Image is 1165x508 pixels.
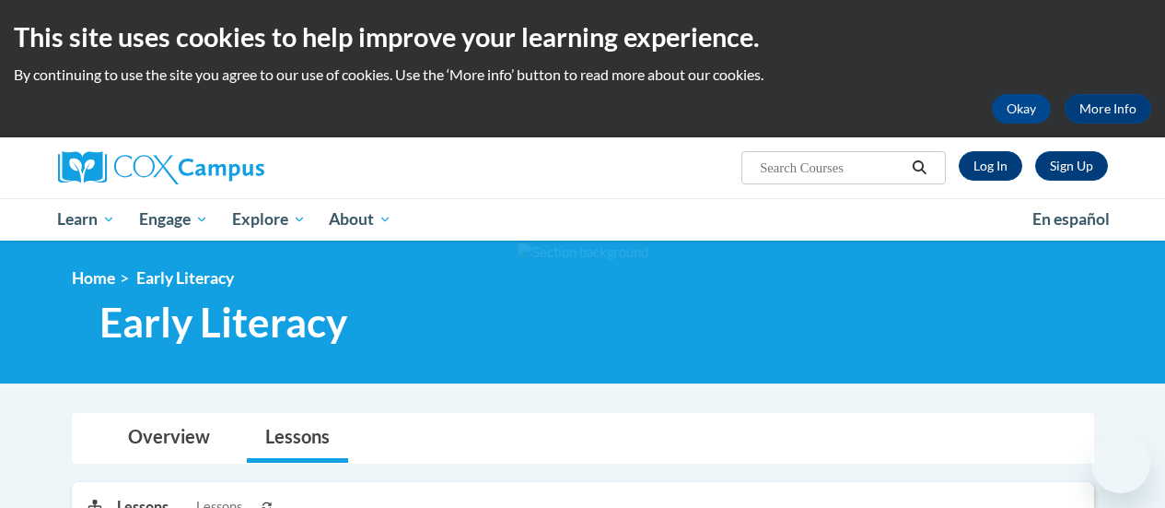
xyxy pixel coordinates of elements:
h2: This site uses cookies to help improve your learning experience. [14,18,1151,55]
span: Engage [139,208,208,230]
a: Engage [127,198,220,241]
p: By continuing to use the site you agree to our use of cookies. Use the ‘More info’ button to read... [14,65,1151,85]
a: Register [1035,151,1108,181]
a: Log In [959,151,1022,181]
span: Learn [57,208,115,230]
input: Search Courses [758,157,905,179]
span: Early Literacy [99,298,347,347]
span: Early Literacy [136,268,234,288]
a: En español [1020,200,1122,239]
span: About [329,208,391,230]
img: Cox Campus [58,151,264,184]
div: Main menu [44,198,1122,241]
a: More Info [1065,94,1151,124]
a: About [317,198,403,241]
span: En español [1032,209,1110,229]
a: Learn [46,198,128,241]
button: Okay [992,94,1051,124]
a: Lessons [247,414,348,463]
iframe: Button to launch messaging window [1091,434,1150,493]
a: Cox Campus [58,151,390,184]
a: Overview [110,414,228,463]
span: Explore [232,208,306,230]
img: Section background [518,242,648,263]
a: Home [72,268,115,288]
button: Search [905,157,933,179]
a: Explore [220,198,318,241]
